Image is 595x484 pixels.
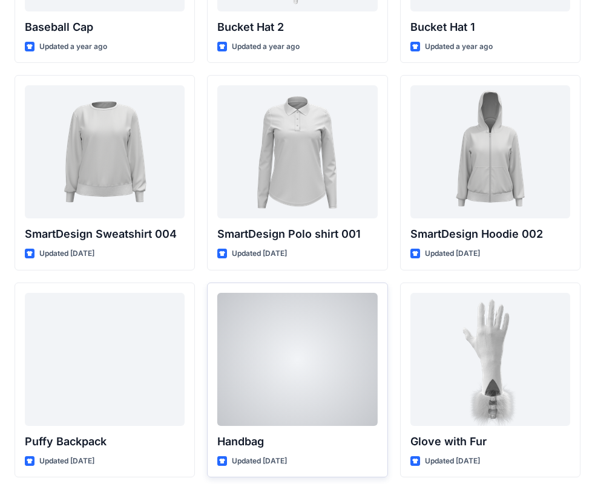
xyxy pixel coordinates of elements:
[425,455,480,468] p: Updated [DATE]
[25,85,185,218] a: SmartDesign Sweatshirt 004
[217,433,377,450] p: Handbag
[39,41,107,53] p: Updated a year ago
[39,455,94,468] p: Updated [DATE]
[217,85,377,218] a: SmartDesign Polo shirt 001
[217,226,377,243] p: SmartDesign Polo shirt 001
[25,293,185,426] a: Puffy Backpack
[232,247,287,260] p: Updated [DATE]
[410,85,570,218] a: SmartDesign Hoodie 002
[410,19,570,36] p: Bucket Hat 1
[425,41,493,53] p: Updated a year ago
[232,41,300,53] p: Updated a year ago
[25,433,185,450] p: Puffy Backpack
[217,19,377,36] p: Bucket Hat 2
[410,226,570,243] p: SmartDesign Hoodie 002
[25,19,185,36] p: Baseball Cap
[232,455,287,468] p: Updated [DATE]
[25,226,185,243] p: SmartDesign Sweatshirt 004
[410,293,570,426] a: Glove with Fur
[425,247,480,260] p: Updated [DATE]
[217,293,377,426] a: Handbag
[39,247,94,260] p: Updated [DATE]
[410,433,570,450] p: Glove with Fur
